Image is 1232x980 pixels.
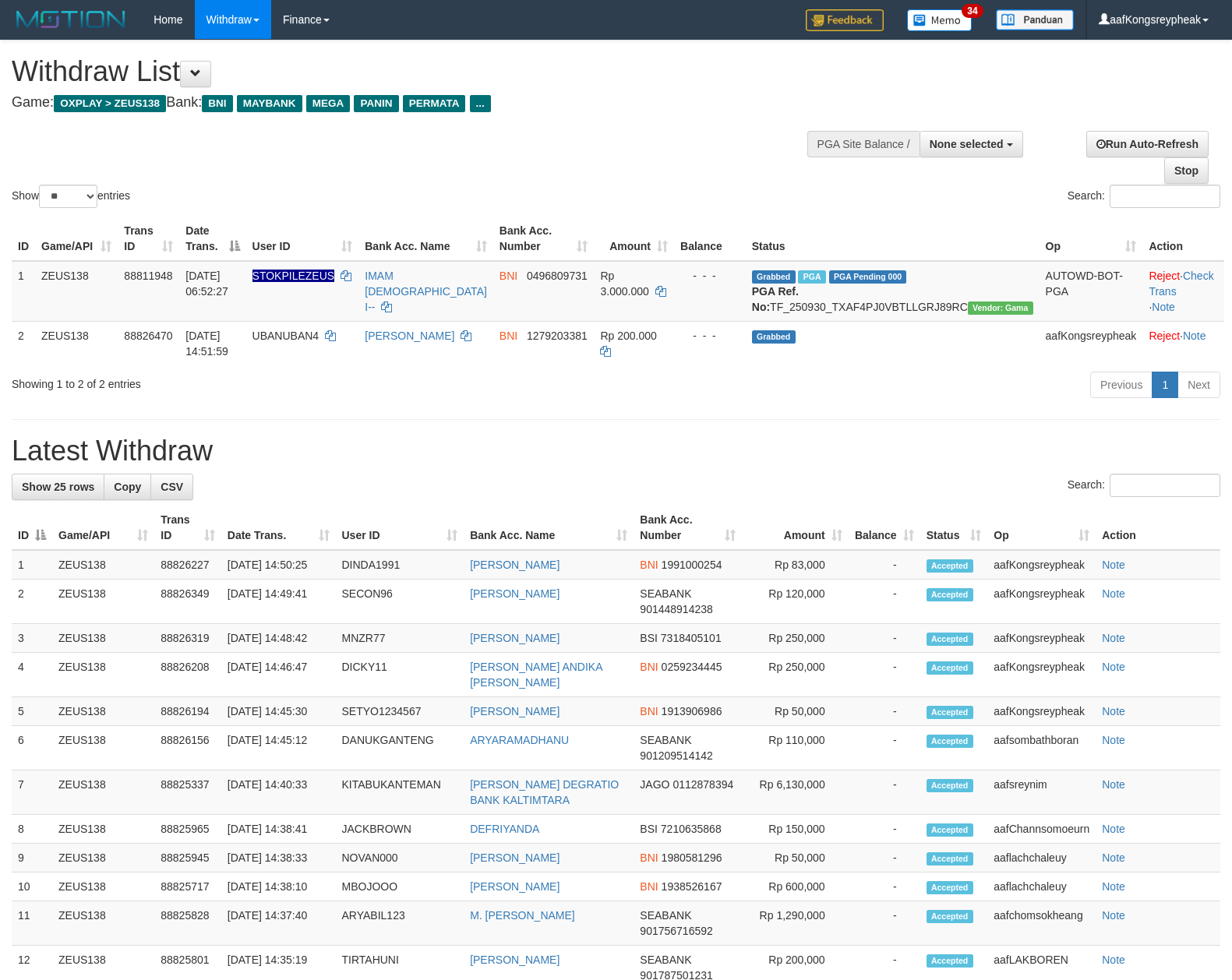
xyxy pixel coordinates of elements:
span: Nama rekening ada tanda titik/strip, harap diedit [252,270,335,282]
span: Accepted [927,852,973,865]
td: ZEUS138 [52,697,154,726]
span: Copy 0496809731 to clipboard [527,270,588,282]
span: Copy 1991000254 to clipboard [662,559,722,571]
a: Note [1102,909,1125,922]
a: Note [1102,954,1125,966]
span: PERMATA [403,95,466,112]
td: MNZR77 [336,624,464,653]
th: Status [746,217,1040,261]
label: Show entries [12,185,130,208]
td: ZEUS138 [52,653,154,697]
th: Action [1096,506,1220,550]
td: aafKongsreypheak [1040,321,1143,365]
td: aafChannsomoeurn [987,815,1096,844]
td: 2 [12,580,52,624]
td: 88825717 [154,872,221,901]
td: KITABUKANTEMAN [336,770,464,815]
td: aafKongsreypheak [987,653,1096,697]
a: Note [1102,587,1125,600]
a: [PERSON_NAME] [470,559,560,571]
span: PANIN [354,95,398,112]
span: BNI [640,880,658,893]
td: Rp 150,000 [742,815,848,844]
span: Accepted [927,661,973,675]
th: ID [12,217,35,261]
td: Rp 1,290,000 [742,901,848,946]
td: ZEUS138 [52,770,154,815]
th: Date Trans.: activate to sort column descending [179,217,245,261]
h1: Withdraw List [12,56,806,87]
td: AUTOWD-BOT-PGA [1040,261,1143,322]
td: ZEUS138 [52,726,154,770]
th: Bank Acc. Name: activate to sort column ascending [464,506,634,550]
a: 1 [1152,372,1178,398]
span: Copy 0112878394 to clipboard [672,778,733,791]
td: - [849,726,920,770]
td: SETYO1234567 [336,697,464,726]
td: 2 [12,321,35,365]
h4: Game: Bank: [12,95,806,111]
span: Accepted [927,735,973,748]
td: aafKongsreypheak [987,697,1096,726]
a: CSV [150,474,193,500]
span: MEGA [306,95,351,112]
td: aafsreynim [987,770,1096,815]
span: BNI [202,95,232,112]
td: aafKongsreypheak [987,550,1096,580]
span: Copy 901448914238 to clipboard [640,603,712,615]
a: [PERSON_NAME] [470,587,560,600]
td: 1 [12,261,35,322]
span: Copy 7318405101 to clipboard [661,632,722,644]
td: 1 [12,550,52,580]
td: Rp 83,000 [742,550,848,580]
a: [PERSON_NAME] DEGRATIO BANK KALTIMTARA [470,778,619,806]
td: [DATE] 14:45:30 [221,697,336,726]
a: Note [1102,778,1125,791]
span: SEABANK [640,734,691,746]
a: [PERSON_NAME] ANDIKA [PERSON_NAME] [470,661,602,689]
label: Search: [1068,474,1220,497]
input: Search: [1110,185,1220,208]
td: - [849,653,920,697]
span: Grabbed [752,330,796,344]
span: 88826470 [124,330,172,342]
a: Run Auto-Refresh [1086,131,1209,157]
span: SEABANK [640,954,691,966]
td: ZEUS138 [52,550,154,580]
span: Accepted [927,954,973,968]
a: ARYARAMADHANU [470,734,569,746]
a: Reject [1149,330,1180,342]
span: Copy 7210635868 to clipboard [661,823,722,835]
label: Search: [1068,185,1220,208]
td: 6 [12,726,52,770]
span: BSI [640,632,658,644]
span: Accepted [927,779,973,792]
td: Rp 110,000 [742,726,848,770]
td: ZEUS138 [35,261,118,322]
td: Rp 600,000 [742,872,848,901]
span: JAGO [640,778,669,791]
td: [DATE] 14:50:25 [221,550,336,580]
span: Show 25 rows [22,481,94,493]
b: PGA Ref. No: [752,285,799,313]
span: Rp 3.000.000 [600,270,648,298]
td: - [849,624,920,653]
span: Rp 200.000 [600,330,656,342]
th: Game/API: activate to sort column ascending [35,217,118,261]
th: Balance [674,217,746,261]
td: [DATE] 14:45:12 [221,726,336,770]
a: Next [1177,372,1220,398]
td: 88826208 [154,653,221,697]
img: Feedback.jpg [806,9,884,31]
a: Reject [1149,270,1180,282]
span: CSV [161,481,183,493]
span: 34 [962,4,983,18]
td: 88826349 [154,580,221,624]
a: IMAM [DEMOGRAPHIC_DATA] I-- [365,270,487,313]
td: 11 [12,901,52,946]
td: 88826227 [154,550,221,580]
span: BSI [640,823,658,835]
a: DEFRIYANDA [470,823,539,835]
td: [DATE] 14:38:10 [221,872,336,901]
td: [DATE] 14:49:41 [221,580,336,624]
